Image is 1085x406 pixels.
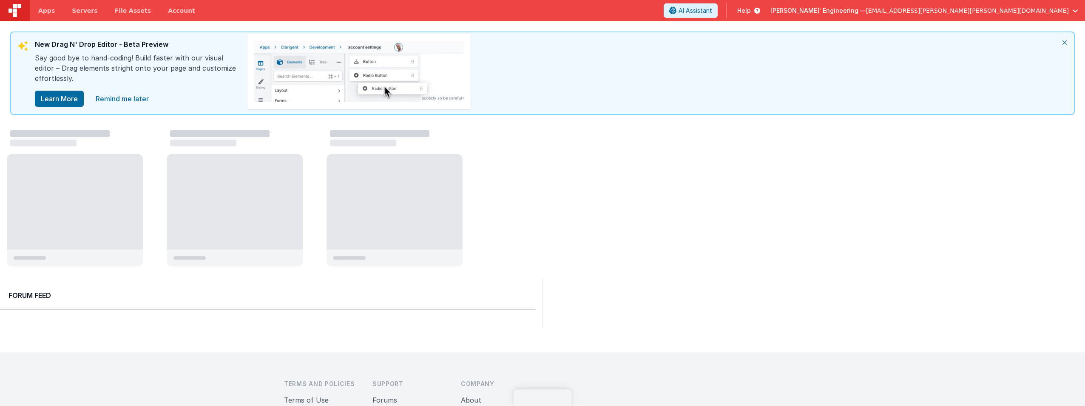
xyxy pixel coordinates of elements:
[72,6,97,15] span: Servers
[35,91,84,107] button: Learn More
[770,6,1078,15] button: [PERSON_NAME]' Engineering — [EMAIL_ADDRESS][PERSON_NAME][PERSON_NAME][DOMAIN_NAME]
[91,90,154,107] a: close
[115,6,151,15] span: File Assets
[461,380,536,388] h3: Company
[737,6,751,15] span: Help
[461,396,481,404] a: About
[372,395,397,405] button: Forums
[770,6,866,15] span: [PERSON_NAME]' Engineering —
[38,6,55,15] span: Apps
[35,39,239,53] div: New Drag N' Drop Editor - Beta Preview
[372,380,447,388] h3: Support
[9,290,527,300] h2: Forum Feed
[284,380,359,388] h3: Terms and Policies
[866,6,1069,15] span: [EMAIL_ADDRESS][PERSON_NAME][PERSON_NAME][DOMAIN_NAME]
[679,6,712,15] span: AI Assistant
[664,3,718,18] button: AI Assistant
[284,396,329,404] a: Terms of Use
[35,53,239,90] div: Say good bye to hand-coding! Build faster with our visual editor – Drag elements stright onto you...
[1055,32,1074,53] i: close
[461,395,481,405] button: About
